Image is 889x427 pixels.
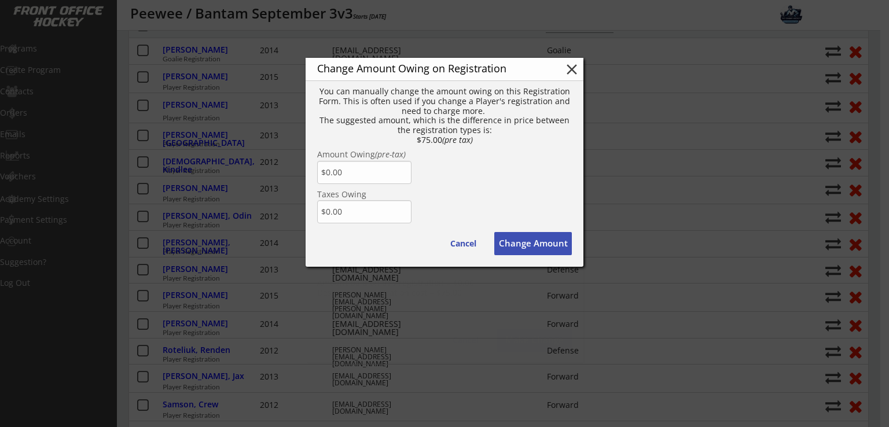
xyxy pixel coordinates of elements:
div: Taxes Owing [317,190,572,198]
button: Change Amount [494,232,572,255]
button: Cancel [439,232,488,255]
em: (pre-tax) [375,149,406,160]
div: You can manually change the amount owing on this Registration Form. This is often used if you cha... [313,87,576,145]
div: Amount Owing [317,150,572,159]
button: close [563,61,581,78]
div: Change Amount Owing on Registration [317,63,545,73]
em: (pre tax) [442,134,473,145]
